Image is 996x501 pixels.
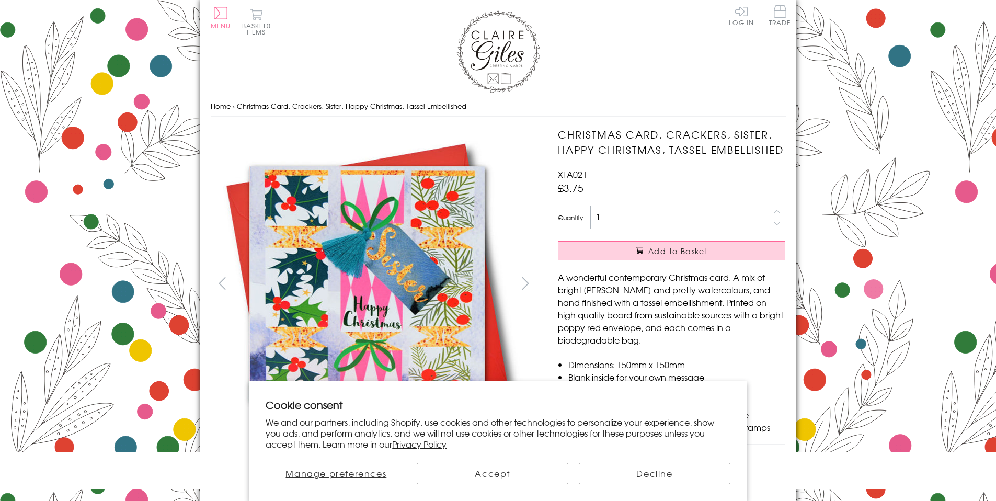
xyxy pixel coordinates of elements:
[211,96,786,117] nav: breadcrumbs
[558,127,785,157] h1: Christmas Card, Crackers, Sister, Happy Christmas, Tassel Embellished
[729,5,754,26] a: Log In
[769,5,791,26] span: Trade
[568,358,785,371] li: Dimensions: 150mm x 150mm
[558,271,785,346] p: A wonderful contemporary Christmas card. A mix of bright [PERSON_NAME] and pretty watercolours, a...
[558,168,587,180] span: XTA021
[247,21,271,37] span: 0 items
[417,463,568,484] button: Accept
[242,8,271,35] button: Basket0 items
[233,101,235,111] span: ›
[211,101,231,111] a: Home
[648,246,708,256] span: Add to Basket
[392,438,447,450] a: Privacy Policy
[211,21,231,30] span: Menu
[211,271,234,295] button: prev
[769,5,791,28] a: Trade
[456,10,540,93] img: Claire Giles Greetings Cards
[568,371,785,383] li: Blank inside for your own message
[579,463,730,484] button: Decline
[266,397,730,412] h2: Cookie consent
[266,417,730,449] p: We and our partners, including Shopify, use cookies and other technologies to personalize your ex...
[266,463,406,484] button: Manage preferences
[211,7,231,29] button: Menu
[558,241,785,260] button: Add to Basket
[285,467,386,480] span: Manage preferences
[558,180,583,195] span: £3.75
[558,213,583,222] label: Quantity
[513,271,537,295] button: next
[537,127,851,441] img: Christmas Card, Crackers, Sister, Happy Christmas, Tassel Embellished
[237,101,466,111] span: Christmas Card, Crackers, Sister, Happy Christmas, Tassel Embellished
[210,127,524,440] img: Christmas Card, Crackers, Sister, Happy Christmas, Tassel Embellished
